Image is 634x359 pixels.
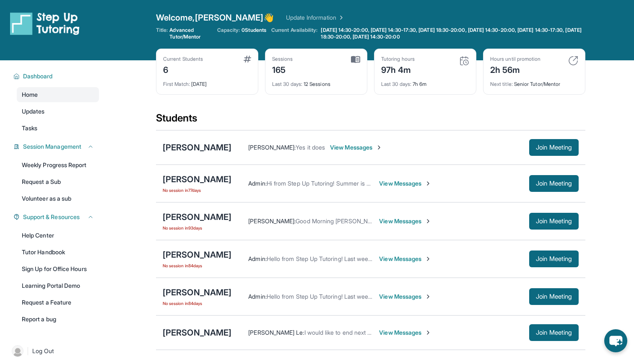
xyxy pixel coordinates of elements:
a: Updates [17,104,99,119]
div: [DATE] [163,76,251,88]
img: card [459,56,469,66]
span: Home [22,90,38,99]
span: Join Meeting [536,330,572,335]
span: Last 30 days : [272,81,302,87]
div: 6 [163,62,203,76]
img: user-img [12,345,23,357]
a: Sign Up for Office Hours [17,261,99,276]
span: First Match : [163,81,190,87]
span: Good Morning [PERSON_NAME], I just emailed them now to let them know [296,217,494,225]
span: No session in 84 days [163,300,231,307]
div: 97h 4m [381,62,415,76]
a: [DATE] 14:30-20:00, [DATE] 14:30-17:30, [DATE] 18:30-20:00, [DATE] 14:30-20:00, [DATE] 14:30-17:3... [319,27,585,40]
button: Join Meeting [529,288,579,305]
span: View Messages [379,328,431,337]
span: Last 30 days : [381,81,411,87]
span: View Messages [379,179,431,188]
div: Sessions [272,56,293,62]
div: 2h 56m [490,62,540,76]
div: Current Students [163,56,203,62]
div: [PERSON_NAME] [163,211,231,223]
span: Session Management [23,142,81,151]
div: 165 [272,62,293,76]
a: Volunteer as a sub [17,191,99,206]
a: Weekly Progress Report [17,158,99,173]
div: [PERSON_NAME] [163,142,231,153]
button: Join Meeting [529,251,579,267]
button: Join Meeting [529,139,579,156]
span: Support & Resources [23,213,80,221]
span: Log Out [32,347,54,355]
div: 7h 6m [381,76,469,88]
span: Title: [156,27,168,40]
span: Admin : [248,180,266,187]
a: Learning Portal Demo [17,278,99,293]
div: Hours until promotion [490,56,540,62]
span: No session in 77 days [163,187,231,194]
img: Chevron-Right [425,256,431,262]
button: Join Meeting [529,213,579,230]
span: Tasks [22,124,37,132]
span: [DATE] 14:30-20:00, [DATE] 14:30-17:30, [DATE] 18:30-20:00, [DATE] 14:30-20:00, [DATE] 14:30-17:3... [321,27,584,40]
img: Chevron-Right [425,293,431,300]
span: 0 Students [242,27,266,34]
span: Join Meeting [536,145,572,150]
button: Join Meeting [529,175,579,192]
button: Join Meeting [529,324,579,341]
span: [PERSON_NAME] : [248,217,296,225]
span: Advanced Tutor/Mentor [169,27,212,40]
div: Tutoring hours [381,56,415,62]
div: 12 Sessions [272,76,360,88]
button: chat-button [604,329,627,352]
a: Home [17,87,99,102]
span: Welcome, [PERSON_NAME] 👋 [156,12,274,23]
span: Next title : [490,81,513,87]
div: [PERSON_NAME] [163,173,231,185]
a: Request a Feature [17,295,99,310]
a: Tasks [17,121,99,136]
span: View Messages [379,292,431,301]
a: Request a Sub [17,174,99,189]
span: I would like to end next week, [PERSON_NAME] is still ok with [DATE] [304,329,488,336]
img: Chevron-Right [376,144,382,151]
span: Join Meeting [536,294,572,299]
span: No session in 84 days [163,262,231,269]
span: View Messages [379,255,431,263]
div: [PERSON_NAME] [163,327,231,338]
img: card [351,56,360,63]
a: Help Center [17,228,99,243]
span: No session in 93 days [163,225,231,231]
button: Support & Resources [20,213,94,221]
img: Chevron Right [336,13,345,22]
span: Join Meeting [536,181,572,186]
span: View Messages [379,217,431,225]
span: Admin : [248,293,266,300]
a: Report a bug [17,312,99,327]
span: Dashboard [23,72,53,80]
div: Senior Tutor/Mentor [490,76,578,88]
img: Chevron-Right [425,180,431,187]
span: Current Availability: [271,27,317,40]
span: [PERSON_NAME] : [248,144,296,151]
span: Join Meeting [536,256,572,261]
span: Join Meeting [536,219,572,224]
span: [PERSON_NAME] Le : [248,329,304,336]
span: Admin : [248,255,266,262]
img: card [244,56,251,62]
a: Tutor Handbook [17,245,99,260]
img: Chevron-Right [425,329,431,336]
span: Updates [22,107,45,116]
div: [PERSON_NAME] [163,287,231,298]
a: Update Information [286,13,345,22]
span: | [27,346,29,356]
button: Session Management [20,142,94,151]
img: logo [10,12,80,35]
button: Dashboard [20,72,94,80]
span: View Messages [330,143,382,152]
span: Yes it does [296,144,325,151]
img: Chevron-Right [425,218,431,225]
img: card [568,56,578,66]
span: Capacity: [217,27,240,34]
div: Students [156,111,585,130]
div: [PERSON_NAME] [163,249,231,261]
